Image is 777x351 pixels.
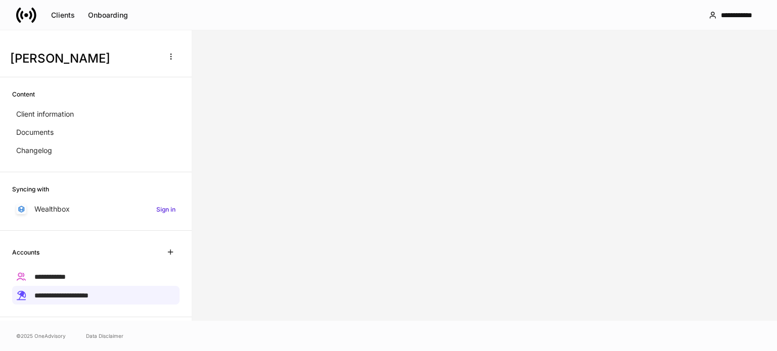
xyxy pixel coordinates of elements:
a: Changelog [12,141,180,160]
h6: Accounts [12,247,39,257]
h3: [PERSON_NAME] [10,51,156,67]
p: Wealthbox [34,204,70,214]
button: Clients [45,7,81,23]
h6: Syncing with [12,184,49,194]
p: Documents [16,127,54,137]
h6: Sign in [156,205,176,214]
span: © 2025 OneAdvisory [16,332,66,340]
div: Clients [51,12,75,19]
p: Changelog [16,145,52,156]
a: WealthboxSign in [12,200,180,218]
p: Client information [16,109,74,119]
h6: Content [12,89,35,99]
a: Data Disclaimer [86,332,123,340]
a: Client information [12,105,180,123]
div: Onboarding [88,12,128,19]
button: Onboarding [81,7,135,23]
a: Documents [12,123,180,141]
